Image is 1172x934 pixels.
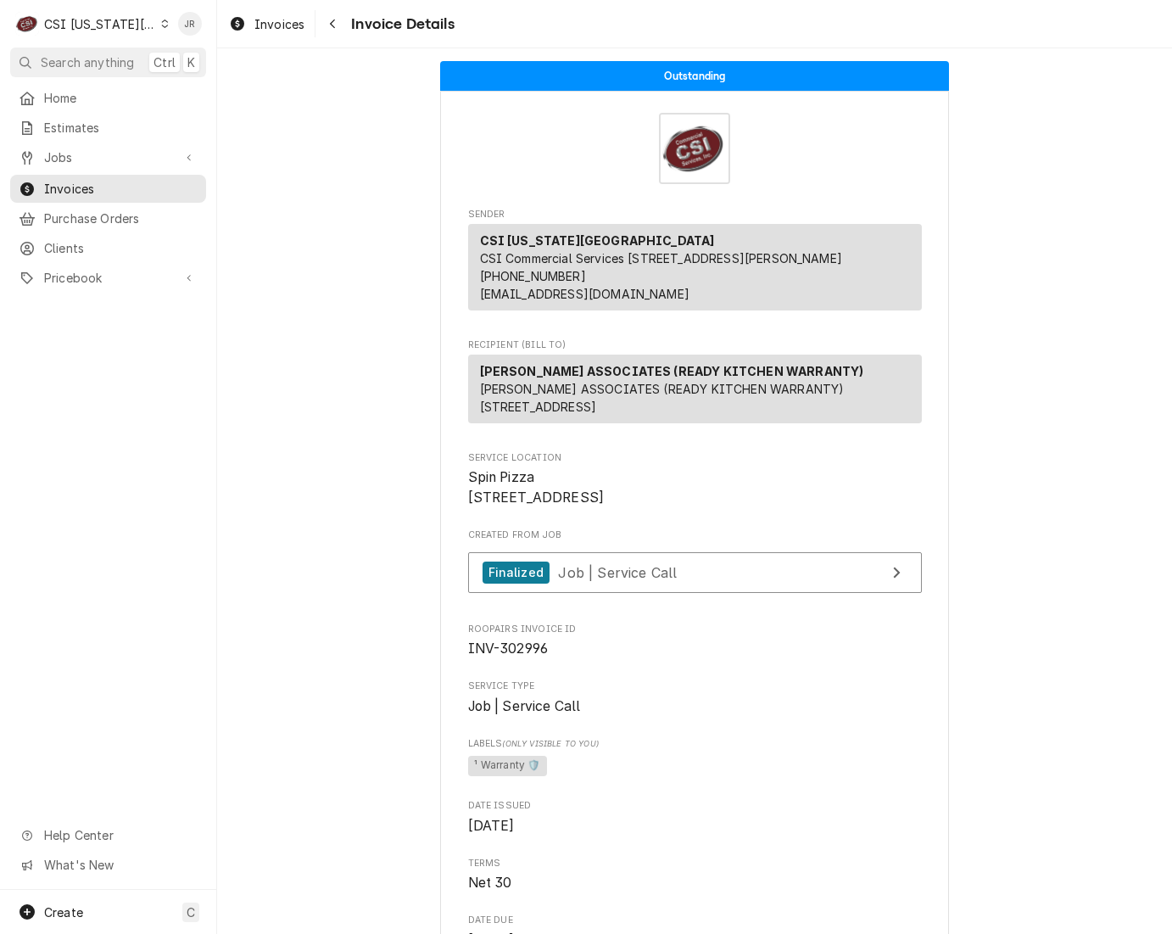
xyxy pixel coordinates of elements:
span: Created From Job [468,529,922,542]
div: Jessica Rentfro's Avatar [178,12,202,36]
span: Recipient (Bill To) [468,338,922,352]
span: Help Center [44,826,196,844]
span: Invoices [254,15,304,33]
span: K [187,53,195,71]
div: C [15,12,39,36]
div: CSI Kansas City's Avatar [15,12,39,36]
span: Date Issued [468,816,922,836]
div: Roopairs Invoice ID [468,623,922,659]
span: Service Type [468,680,922,693]
span: Date Issued [468,799,922,813]
div: JR [178,12,202,36]
span: Service Location [468,451,922,465]
a: Go to Help Center [10,821,206,849]
div: Sender [468,224,922,317]
span: (Only Visible to You) [502,739,598,748]
span: Outstanding [664,70,726,81]
div: Created From Job [468,529,922,601]
a: Invoices [10,175,206,203]
a: Go to Jobs [10,143,206,171]
span: Create [44,905,83,920]
a: Invoices [222,10,311,38]
span: Terms [468,873,922,893]
span: Pricebook [44,269,172,287]
div: Terms [468,857,922,893]
span: Service Type [468,696,922,717]
span: Clients [44,239,198,257]
a: Estimates [10,114,206,142]
div: [object Object] [468,737,922,779]
div: Recipient (Bill To) [468,355,922,430]
span: Net 30 [468,875,512,891]
span: [DATE] [468,818,515,834]
span: Roopairs Invoice ID [468,623,922,636]
div: Recipient (Bill To) [468,355,922,423]
a: Purchase Orders [10,204,206,232]
span: [object Object] [468,753,922,779]
span: Sender [468,208,922,221]
span: [PERSON_NAME] ASSOCIATES (READY KITCHEN WARRANTY) [STREET_ADDRESS] [480,382,845,414]
span: Date Due [468,914,922,927]
div: Invoice Sender [468,208,922,318]
a: Clients [10,234,206,262]
strong: CSI [US_STATE][GEOGRAPHIC_DATA] [480,233,715,248]
a: Go to Pricebook [10,264,206,292]
div: Date Issued [468,799,922,836]
span: Roopairs Invoice ID [468,639,922,659]
a: [PHONE_NUMBER] [480,269,586,283]
img: Logo [659,113,730,184]
button: Search anythingCtrlK [10,48,206,77]
a: View Job [468,552,922,594]
a: [EMAIL_ADDRESS][DOMAIN_NAME] [480,287,689,301]
span: Purchase Orders [44,210,198,227]
div: Finalized [483,562,550,584]
div: Service Location [468,451,922,508]
span: Search anything [41,53,134,71]
div: Sender [468,224,922,310]
span: Ctrl [153,53,176,71]
button: Navigate back [319,10,346,37]
span: Job | Service Call [558,563,677,580]
span: INV-302996 [468,640,549,657]
div: Service Type [468,680,922,716]
span: Service Location [468,467,922,507]
strong: [PERSON_NAME] ASSOCIATES (READY KITCHEN WARRANTY) [480,364,864,378]
span: Jobs [44,148,172,166]
span: ¹ Warranty 🛡️ [468,756,548,776]
span: Invoice Details [346,13,454,36]
span: Labels [468,737,922,751]
span: What's New [44,856,196,874]
a: Home [10,84,206,112]
span: Invoices [44,180,198,198]
a: Go to What's New [10,851,206,879]
span: Job | Service Call [468,698,581,714]
div: Invoice Recipient [468,338,922,431]
span: Home [44,89,198,107]
span: CSI Commercial Services [STREET_ADDRESS][PERSON_NAME] [480,251,842,266]
div: CSI [US_STATE][GEOGRAPHIC_DATA] [44,15,156,33]
span: Spin Pizza [STREET_ADDRESS] [468,469,605,506]
span: C [187,903,195,921]
div: Status [440,61,949,91]
span: Estimates [44,119,198,137]
span: Terms [468,857,922,870]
